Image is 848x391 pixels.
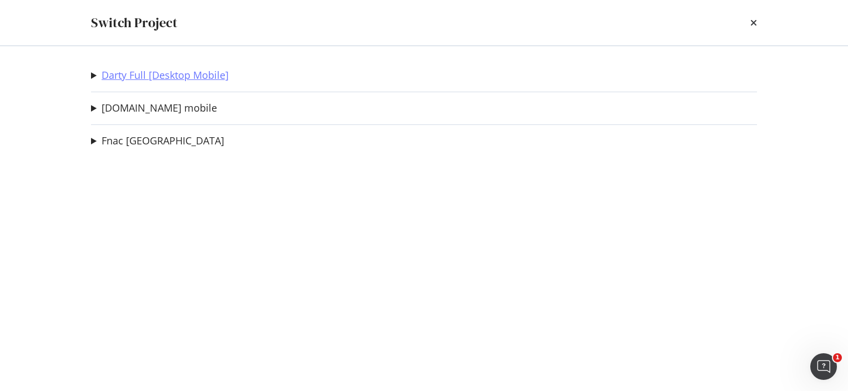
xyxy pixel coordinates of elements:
a: [DOMAIN_NAME] mobile [102,102,217,114]
summary: Darty Full [Desktop Mobile] [91,68,229,83]
a: Darty Full [Desktop Mobile] [102,69,229,81]
span: 1 [833,353,842,362]
div: times [750,13,757,32]
a: Fnac [GEOGRAPHIC_DATA] [102,135,224,147]
iframe: Intercom live chat [810,353,837,380]
div: Switch Project [91,13,178,32]
summary: [DOMAIN_NAME] mobile [91,101,217,116]
summary: Fnac [GEOGRAPHIC_DATA] [91,134,224,148]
